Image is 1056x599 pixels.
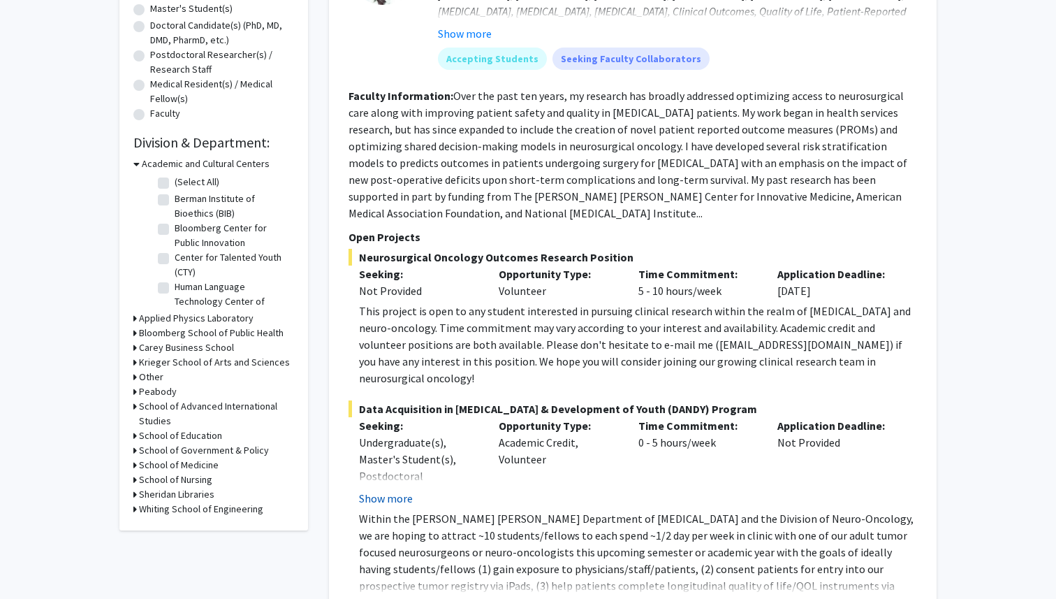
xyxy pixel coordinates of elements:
div: This project is open to any student interested in pursuing clinical research within the realm of ... [359,303,917,387]
div: Volunteer [488,266,628,299]
div: 5 - 10 hours/week [628,266,768,299]
fg-read-more: Over the past ten years, my research has broadly addressed optimizing access to neurosurgical car... [349,89,907,220]
label: Master's Student(s) [150,1,233,16]
h3: Applied Physics Laboratory [139,311,254,326]
button: Show more [438,25,492,42]
label: Human Language Technology Center of Excellence (HLTCOE) [175,280,291,324]
mat-chip: Seeking Faculty Collaborators [552,48,710,70]
h3: Peabody [139,384,177,399]
p: Time Commitment: [638,417,757,434]
label: Center for Talented Youth (CTY) [175,250,291,280]
iframe: Chat [10,536,59,589]
button: Show more [359,490,413,507]
label: Berman Institute of Bioethics (BIB) [175,192,291,221]
h3: School of Education [139,428,222,443]
label: Bloomberg Center for Public Innovation [175,221,291,250]
label: Postdoctoral Researcher(s) / Research Staff [150,48,294,77]
h2: Division & Department: [133,134,294,151]
p: Opportunity Type: [499,266,617,282]
div: Not Provided [359,282,478,299]
h3: School of Medicine [139,458,219,472]
label: Doctoral Candidate(s) (PhD, MD, DMD, PharmD, etc.) [150,18,294,48]
h3: Bloomberg School of Public Health [139,326,284,340]
div: Academic Credit, Volunteer [488,417,628,507]
h3: Krieger School of Arts and Sciences [139,355,290,370]
label: Faculty [150,106,180,121]
p: Seeking: [359,266,478,282]
h3: School of Government & Policy [139,443,269,458]
p: Open Projects [349,229,917,245]
div: Undergraduate(s), Master's Student(s), Postdoctoral Researcher(s) / Research Staff, Medical Resid... [359,434,478,551]
mat-chip: Accepting Students [438,48,547,70]
p: Application Deadline: [777,266,896,282]
h3: School of Advanced International Studies [139,399,294,428]
h3: Whiting School of Engineering [139,502,263,517]
p: Seeking: [359,417,478,434]
h3: Academic and Cultural Centers [142,157,270,171]
span: Data Acquisition in [MEDICAL_DATA] & Development of Youth (DANDY) Program [349,400,917,417]
b: Faculty Information: [349,89,453,103]
div: 0 - 5 hours/week [628,417,768,507]
div: Not Provided [767,417,907,507]
h3: School of Nursing [139,472,212,487]
p: Time Commitment: [638,266,757,282]
label: Medical Resident(s) / Medical Fellow(s) [150,77,294,106]
h3: Carey Business School [139,340,234,355]
h3: Sheridan Libraries [139,487,214,502]
div: [DATE] [767,266,907,299]
label: (Select All) [175,175,219,189]
h3: Other [139,370,163,384]
p: Opportunity Type: [499,417,617,434]
span: Neurosurgical Oncology Outcomes Research Position [349,249,917,266]
p: Application Deadline: [777,417,896,434]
